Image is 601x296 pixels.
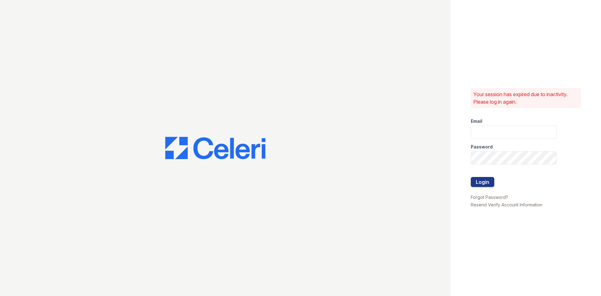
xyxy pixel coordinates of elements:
[471,202,542,207] a: Resend Verify Account Information
[471,118,482,124] label: Email
[471,144,493,150] label: Password
[473,91,578,106] p: Your session has expired due to inactivity. Please log in again.
[165,137,265,159] img: CE_Logo_Blue-a8612792a0a2168367f1c8372b55b34899dd931a85d93a1a3d3e32e68fde9ad4.png
[471,177,494,187] button: Login
[471,195,508,200] a: Forgot Password?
